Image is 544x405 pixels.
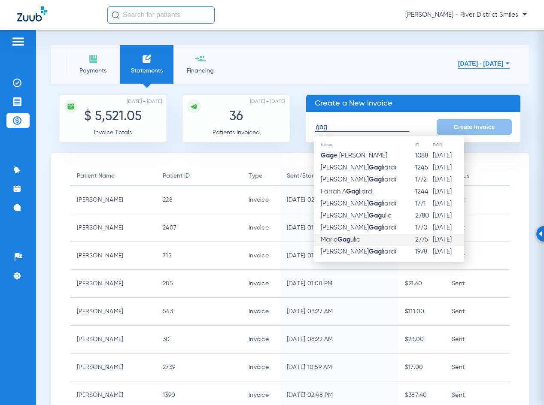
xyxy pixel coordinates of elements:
[369,248,382,255] strong: Gag
[280,298,398,326] td: [DATE] 08:27 AM
[321,188,374,195] span: Farrah A liardi
[280,270,398,298] td: [DATE] 01:08 PM
[415,176,427,183] span: 1772
[432,186,464,198] td: [DATE]
[242,186,280,214] td: Invoice
[369,224,382,231] strong: Gag
[242,270,280,298] td: Invoice
[67,103,75,110] img: icon
[415,140,432,150] th: ID
[445,354,510,381] td: Sent
[280,214,398,242] td: [DATE] 01:29 PM
[415,188,429,195] span: 1244
[112,11,119,19] img: Search Icon
[142,54,152,64] img: invoices icon
[73,66,113,75] span: Payments
[432,210,464,222] td: [DATE]
[437,119,512,135] button: Create Invoice
[415,164,428,171] span: 1245
[213,130,260,136] span: Patients Invoiced
[432,222,464,234] td: [DATE]
[242,354,280,381] td: Invoice
[17,6,47,21] img: Zuub Logo
[321,152,334,159] strong: Gag
[280,186,398,214] td: [DATE] 02:03 PM
[163,171,190,181] div: Patient ID
[321,152,387,159] span: e [PERSON_NAME]
[445,326,510,354] td: Sent
[70,242,156,270] td: [PERSON_NAME]
[190,103,198,110] img: icon
[70,354,156,381] td: [PERSON_NAME]
[242,326,280,354] td: Invoice
[280,326,398,354] td: [DATE] 08:22 AM
[229,110,243,123] span: 36
[70,270,156,298] td: [PERSON_NAME]
[287,171,392,181] div: Sent/Started
[415,200,425,207] span: 1771
[415,224,427,231] span: 1770
[280,354,398,381] td: [DATE] 10:59 AM
[321,248,396,255] span: [PERSON_NAME] liardi
[77,171,115,181] div: Patient Name
[306,95,520,112] p: Create a New Invoice
[415,212,429,219] span: 2780
[242,298,280,326] td: Invoice
[398,298,445,326] td: $111.00
[445,186,510,214] td: Sent
[126,66,167,75] span: Statements
[501,364,544,405] iframe: Chat Widget
[242,242,280,270] td: Invoice
[445,298,510,326] td: Sent
[369,164,382,171] strong: Gag
[369,176,382,183] strong: Gag
[346,188,359,195] strong: Gag
[432,140,464,150] th: DOB
[156,242,242,270] td: 715
[337,236,350,243] strong: Gag
[415,248,427,255] span: 1978
[163,171,236,181] div: Patient ID
[445,270,510,298] td: Sent
[369,200,382,207] strong: Gag
[458,55,510,72] button: [DATE] - [DATE]
[432,174,464,186] td: [DATE]
[70,186,156,214] td: [PERSON_NAME]
[180,66,221,75] span: Financing
[314,140,415,150] th: Name
[156,298,242,326] td: 543
[432,246,464,258] td: [DATE]
[369,212,382,219] strong: Gag
[250,97,285,106] span: [DATE] - [DATE]
[432,198,464,210] td: [DATE]
[242,214,280,242] td: Invoice
[127,97,162,106] span: [DATE] - [DATE]
[107,6,215,24] input: Search for patients
[195,54,206,64] img: financing icon
[84,110,142,123] span: $ 5,521.05
[156,354,242,381] td: 2739
[415,236,428,243] span: 2775
[156,186,242,214] td: 228
[398,326,445,354] td: $23.00
[280,242,398,270] td: [DATE] 01:14 PM
[321,176,396,183] span: [PERSON_NAME] liardi
[156,270,242,298] td: 285
[432,162,464,174] td: [DATE]
[432,234,464,246] td: [DATE]
[315,123,409,132] input: search by patient ID or name
[156,214,242,242] td: 2407
[321,200,396,207] span: [PERSON_NAME] liardi
[415,152,428,159] span: 1088
[432,150,464,162] td: [DATE]
[445,214,510,242] td: Sent
[398,270,445,298] td: $21.60
[88,54,98,64] img: payments icon
[70,214,156,242] td: [PERSON_NAME]
[11,36,25,47] img: hamburger-icon
[452,171,503,181] div: Status
[77,171,150,181] div: Patient Name
[321,212,391,219] span: [PERSON_NAME] ulic
[70,326,156,354] td: [PERSON_NAME]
